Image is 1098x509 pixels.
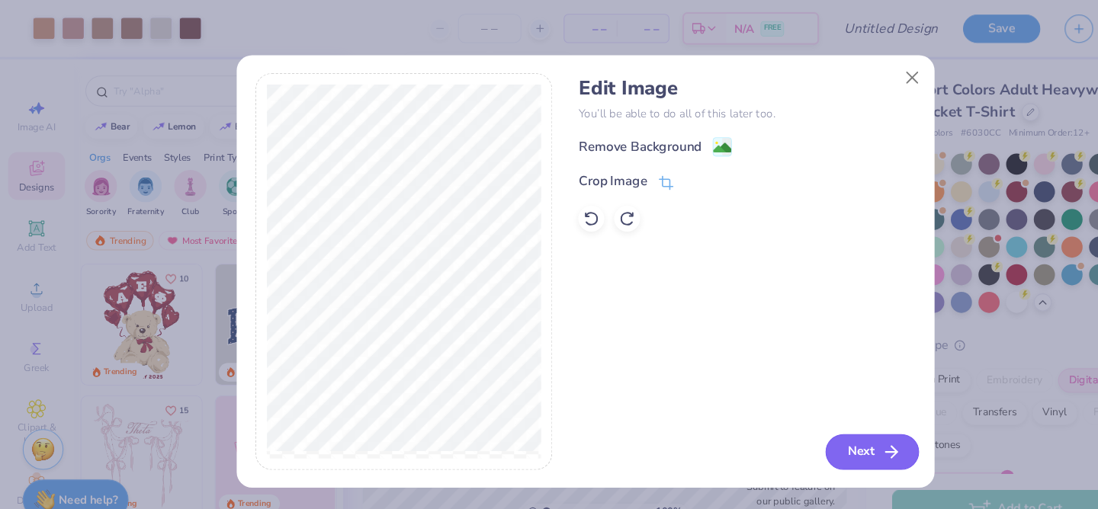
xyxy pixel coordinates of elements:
[542,129,657,147] div: Remove Background
[542,98,859,114] p: You’ll be able to do all of this later too.
[542,72,859,94] h4: Edit Image
[542,161,607,179] div: Crop Image
[774,407,862,440] button: Next
[841,58,870,87] button: Close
